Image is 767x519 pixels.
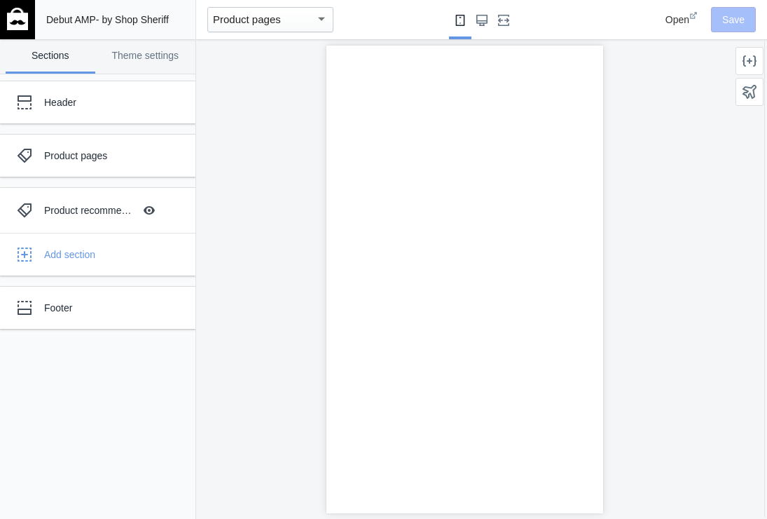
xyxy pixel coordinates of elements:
[44,203,134,217] div: Product recommendations
[96,14,169,25] span: - by Shop Sheriff
[6,39,95,74] a: Sections
[101,39,191,74] a: Theme settings
[44,95,165,109] div: Header
[44,248,185,262] div: Add section
[7,8,28,30] img: main-logo_60x60_white.png
[665,14,689,25] span: Open
[46,14,96,25] span: Debut AMP
[44,301,165,315] div: Footer
[134,195,165,226] button: Hide
[213,13,281,25] mat-select-trigger: Product pages
[44,149,165,163] div: Product pages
